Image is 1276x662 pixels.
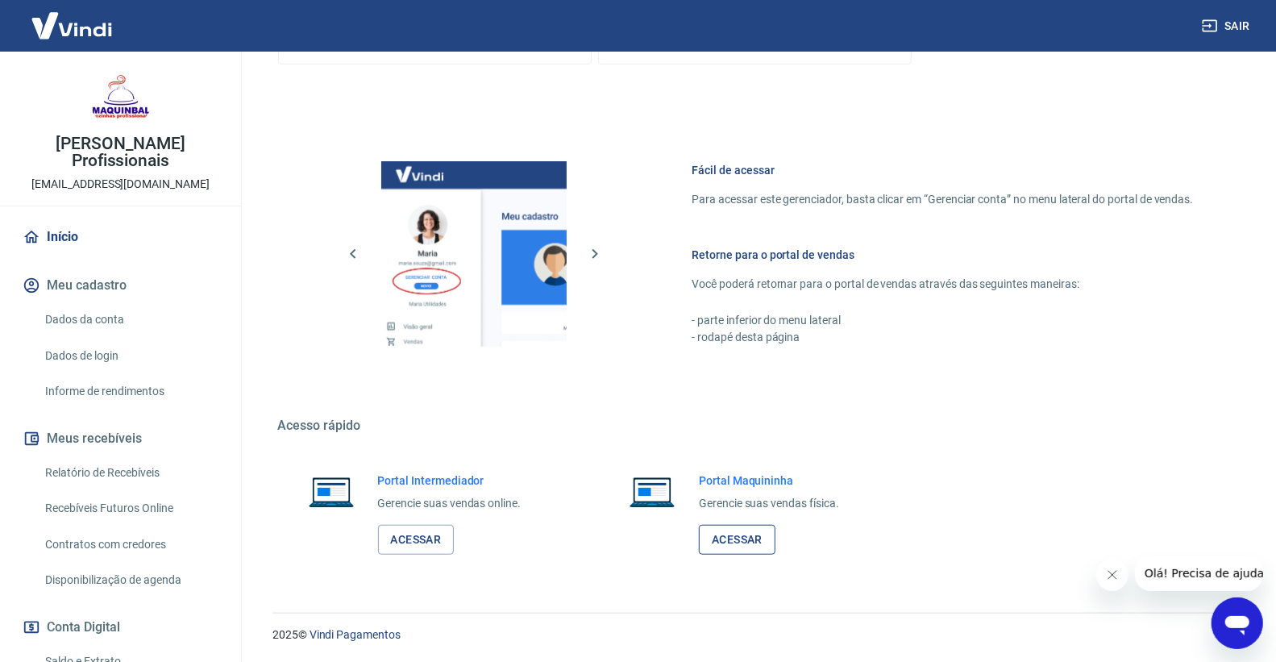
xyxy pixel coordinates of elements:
[278,418,1232,434] h5: Acesso rápido
[19,421,222,456] button: Meus recebíveis
[10,11,135,24] span: Olá! Precisa de ajuda?
[692,162,1194,178] h6: Fácil de acessar
[692,312,1194,329] p: - parte inferior do menu lateral
[19,268,222,303] button: Meu cadastro
[1212,597,1263,649] iframe: Botão para abrir a janela de mensagens
[699,525,775,555] a: Acessar
[699,473,839,489] h6: Portal Maquininha
[19,610,222,645] button: Conta Digital
[378,473,522,489] h6: Portal Intermediador
[1096,559,1128,591] iframe: Fechar mensagem
[39,564,222,597] a: Disponibilização de agenda
[39,492,222,525] a: Recebíveis Futuros Online
[39,339,222,373] a: Dados de login
[39,303,222,336] a: Dados da conta
[1199,11,1257,41] button: Sair
[89,65,153,129] img: f6ce95d3-a6ad-4fb1-9c65-5e03a0ce469e.jpeg
[297,473,365,511] img: Imagem de um notebook aberto
[381,161,567,347] img: Imagem da dashboard mostrando o botão de gerenciar conta na sidebar no lado esquerdo
[19,219,222,255] a: Início
[39,528,222,561] a: Contratos com credores
[1135,556,1263,591] iframe: Mensagem da empresa
[19,1,124,50] img: Vindi
[310,628,401,641] a: Vindi Pagamentos
[31,176,210,193] p: [EMAIL_ADDRESS][DOMAIN_NAME]
[692,247,1194,263] h6: Retorne para o portal de vendas
[692,329,1194,346] p: - rodapé desta página
[692,191,1194,208] p: Para acessar este gerenciador, basta clicar em “Gerenciar conta” no menu lateral do portal de ven...
[378,495,522,512] p: Gerencie suas vendas online.
[272,627,1237,643] p: 2025 ©
[692,276,1194,293] p: Você poderá retornar para o portal de vendas através das seguintes maneiras:
[699,495,839,512] p: Gerencie suas vendas física.
[378,525,455,555] a: Acessar
[618,473,686,511] img: Imagem de um notebook aberto
[13,135,228,169] p: [PERSON_NAME] Profissionais
[39,456,222,489] a: Relatório de Recebíveis
[39,375,222,408] a: Informe de rendimentos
